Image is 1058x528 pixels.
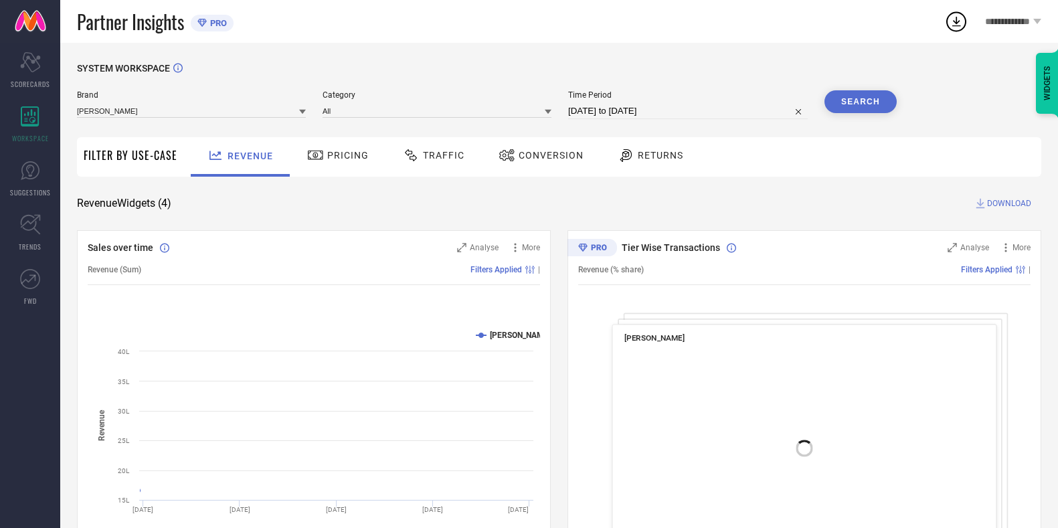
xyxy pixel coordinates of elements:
span: Conversion [519,150,584,161]
span: Sales over time [88,242,153,253]
span: [PERSON_NAME] [624,333,685,343]
text: [DATE] [422,506,443,513]
span: TRENDS [19,242,41,252]
span: Filters Applied [470,265,522,274]
text: [DATE] [133,506,153,513]
text: [DATE] [508,506,529,513]
text: 25L [118,437,130,444]
span: Partner Insights [77,8,184,35]
span: Revenue (Sum) [88,265,141,274]
span: More [522,243,540,252]
span: Analyse [960,243,989,252]
span: Revenue (% share) [578,265,644,274]
text: 20L [118,467,130,474]
span: Brand [77,90,306,100]
text: 30L [118,408,130,415]
span: Revenue [228,151,273,161]
span: SCORECARDS [11,79,50,89]
text: 40L [118,348,130,355]
svg: Zoom [948,243,957,252]
span: Tier Wise Transactions [622,242,720,253]
span: Category [323,90,551,100]
span: Time Period [568,90,808,100]
text: [DATE] [230,506,250,513]
span: DOWNLOAD [987,197,1031,210]
span: Analyse [470,243,499,252]
span: PRO [207,18,227,28]
tspan: Revenue [97,410,106,441]
span: Revenue Widgets ( 4 ) [77,197,171,210]
span: Pricing [327,150,369,161]
text: [DATE] [326,506,347,513]
span: FWD [24,296,37,306]
span: Filter By Use-Case [84,147,177,163]
span: More [1012,243,1031,252]
div: Premium [567,239,617,259]
span: | [1029,265,1031,274]
span: SUGGESTIONS [10,187,51,197]
button: Search [824,90,897,113]
span: | [538,265,540,274]
span: SYSTEM WORKSPACE [77,63,170,74]
span: Traffic [423,150,464,161]
text: [PERSON_NAME] [490,331,551,340]
input: Select time period [568,103,808,119]
span: Returns [638,150,683,161]
div: Open download list [944,9,968,33]
svg: Zoom [457,243,466,252]
text: 35L [118,378,130,385]
span: WORKSPACE [12,133,49,143]
span: Filters Applied [961,265,1012,274]
text: 15L [118,497,130,504]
